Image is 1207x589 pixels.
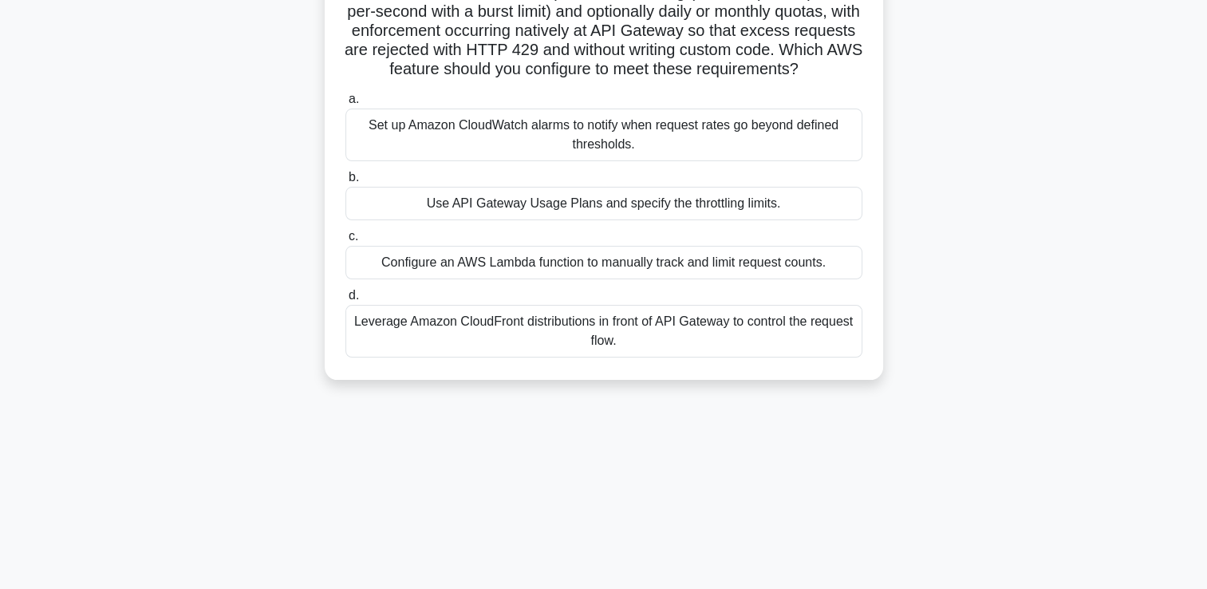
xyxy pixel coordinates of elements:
[349,229,358,243] span: c.
[349,288,359,302] span: d.
[345,109,862,161] div: Set up Amazon CloudWatch alarms to notify when request rates go beyond defined thresholds.
[345,246,862,279] div: Configure an AWS Lambda function to manually track and limit request counts.
[349,170,359,184] span: b.
[345,187,862,220] div: Use API Gateway Usage Plans and specify the throttling limits.
[345,305,862,358] div: Leverage Amazon CloudFront distributions in front of API Gateway to control the request flow.
[349,92,359,105] span: a.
